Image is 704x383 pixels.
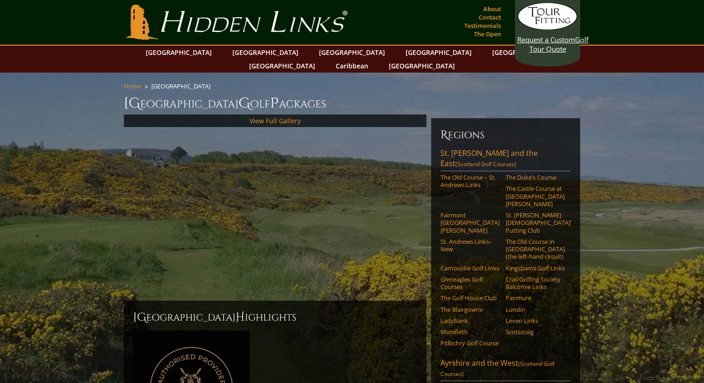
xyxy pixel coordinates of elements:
[440,264,500,272] a: Carnoustie Golf Links
[506,185,565,208] a: The Castle Course at [GEOGRAPHIC_DATA][PERSON_NAME]
[440,306,500,313] a: The Blairgowrie
[314,46,390,59] a: [GEOGRAPHIC_DATA]
[517,35,575,44] span: Request a Custom
[506,317,565,324] a: Leven Links
[133,310,417,325] h2: [GEOGRAPHIC_DATA] ighlights
[250,116,301,125] a: View Full Gallery
[440,328,500,336] a: Monifieth
[124,94,580,113] h1: [GEOGRAPHIC_DATA] olf ackages
[236,310,245,325] span: H
[440,275,500,291] a: Gleneagles Golf Courses
[481,2,503,15] a: About
[506,275,565,291] a: Crail Golfing Society Balcomie Links
[141,46,217,59] a: [GEOGRAPHIC_DATA]
[401,46,476,59] a: [GEOGRAPHIC_DATA]
[440,238,500,253] a: St. Andrews Links–New
[124,82,141,90] a: Home
[331,59,373,73] a: Caribbean
[472,27,503,40] a: The Open
[270,94,279,113] span: P
[440,358,571,381] a: Ayrshire and the West(Scotland Golf Courses)
[440,174,500,189] a: The Old Course – St. Andrews Links
[476,11,503,24] a: Contact
[506,294,565,302] a: Panmure
[440,360,555,378] span: (Scotland Golf Courses)
[506,264,565,272] a: Kingsbarns Golf Links
[506,174,565,181] a: The Duke’s Course
[440,339,500,347] a: Pitlochry Golf Course
[440,294,500,302] a: The Golf House Club
[238,94,250,113] span: G
[487,46,563,59] a: [GEOGRAPHIC_DATA]
[455,160,516,168] span: (Scotland Golf Courses)
[440,317,500,324] a: Ladybank
[506,238,565,261] a: The Old Course in [GEOGRAPHIC_DATA] (the left-hand circuit)
[151,82,214,90] li: [GEOGRAPHIC_DATA]
[384,59,460,73] a: [GEOGRAPHIC_DATA]
[228,46,303,59] a: [GEOGRAPHIC_DATA]
[244,59,320,73] a: [GEOGRAPHIC_DATA]
[506,328,565,336] a: Scotscraig
[506,306,565,313] a: Lundin
[517,2,578,54] a: Request a CustomGolf Tour Quote
[506,211,565,234] a: St. [PERSON_NAME] [DEMOGRAPHIC_DATA]’ Putting Club
[440,211,500,234] a: Fairmont [GEOGRAPHIC_DATA][PERSON_NAME]
[440,128,571,142] h6: Regions
[440,148,571,171] a: St. [PERSON_NAME] and the East(Scotland Golf Courses)
[462,19,503,32] a: Testimonials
